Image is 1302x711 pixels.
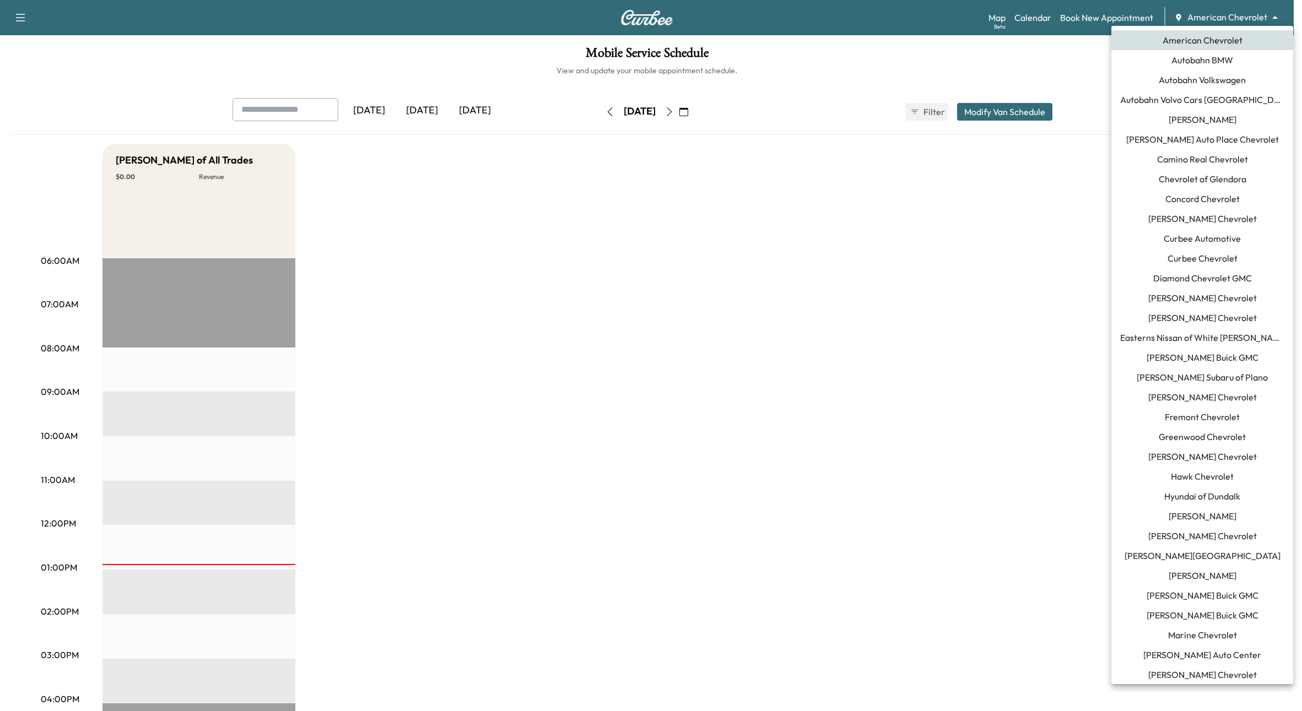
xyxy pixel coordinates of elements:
[1169,509,1236,523] span: [PERSON_NAME]
[1159,172,1246,186] span: Chevrolet of Glendora
[1148,291,1257,305] span: [PERSON_NAME] Chevrolet
[1148,311,1257,324] span: [PERSON_NAME] Chevrolet
[1143,648,1261,661] span: [PERSON_NAME] Auto Center
[1169,113,1236,126] span: [PERSON_NAME]
[1165,410,1240,424] span: Fremont Chevrolet
[1159,73,1246,86] span: Autobahn Volkswagen
[1157,153,1248,166] span: Camino Real Chevrolet
[1120,93,1284,106] span: Autobahn Volvo Cars [GEOGRAPHIC_DATA]
[1148,668,1257,681] span: [PERSON_NAME] Chevrolet
[1171,470,1234,483] span: Hawk Chevrolet
[1148,450,1257,463] span: [PERSON_NAME] Chevrolet
[1120,331,1284,344] span: Easterns Nissan of White [PERSON_NAME]
[1147,589,1258,602] span: [PERSON_NAME] Buick GMC
[1168,252,1238,265] span: Curbee Chevrolet
[1148,212,1257,225] span: [PERSON_NAME] Chevrolet
[1125,549,1281,562] span: [PERSON_NAME][GEOGRAPHIC_DATA]
[1169,569,1236,582] span: [PERSON_NAME]
[1137,371,1268,384] span: [PERSON_NAME] Subaru of Plano
[1148,390,1257,404] span: [PERSON_NAME] Chevrolet
[1164,232,1241,245] span: Curbee Automotive
[1163,34,1242,47] span: American Chevrolet
[1147,609,1258,622] span: [PERSON_NAME] Buick GMC
[1153,272,1252,285] span: Diamond Chevrolet GMC
[1148,529,1257,542] span: [PERSON_NAME] Chevrolet
[1147,351,1258,364] span: [PERSON_NAME] Buick GMC
[1159,430,1246,443] span: Greenwood Chevrolet
[1164,490,1240,503] span: Hyundai of Dundalk
[1168,628,1237,642] span: Marine Chevrolet
[1126,133,1279,146] span: [PERSON_NAME] Auto Place Chevrolet
[1165,192,1240,205] span: Concord Chevrolet
[1171,53,1233,67] span: Autobahn BMW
